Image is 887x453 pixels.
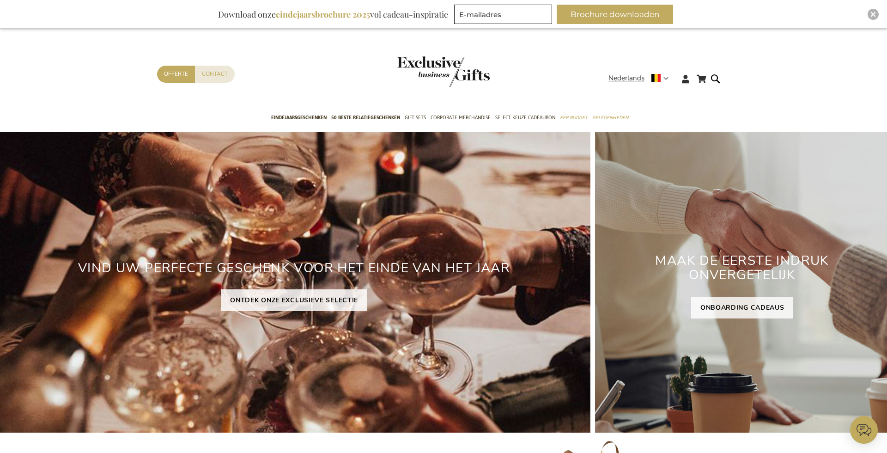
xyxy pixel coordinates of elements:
[608,73,644,84] span: Nederlands
[157,66,195,83] a: Offerte
[271,113,327,122] span: Eindejaarsgeschenken
[331,113,400,122] span: 50 beste relatiegeschenken
[850,416,878,444] iframe: belco-activator-frame
[431,113,491,122] span: Corporate Merchandise
[560,113,588,122] span: Per Budget
[608,73,674,84] div: Nederlands
[454,5,552,24] input: E-mailadres
[405,113,426,122] span: Gift Sets
[454,5,555,27] form: marketing offers and promotions
[868,9,879,20] div: Close
[691,297,794,318] a: ONBOARDING CADEAUS
[276,9,370,20] b: eindejaarsbrochure 2025
[592,113,628,122] span: Gelegenheden
[557,5,673,24] button: Brochure downloaden
[195,66,235,83] a: Contact
[870,12,876,17] img: Close
[221,289,367,311] a: ONTDEK ONZE EXCLUSIEVE SELECTIE
[495,113,555,122] span: Select Keuze Cadeaubon
[214,5,452,24] div: Download onze vol cadeau-inspiratie
[397,56,490,87] img: Exclusive Business gifts logo
[397,56,443,87] a: store logo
